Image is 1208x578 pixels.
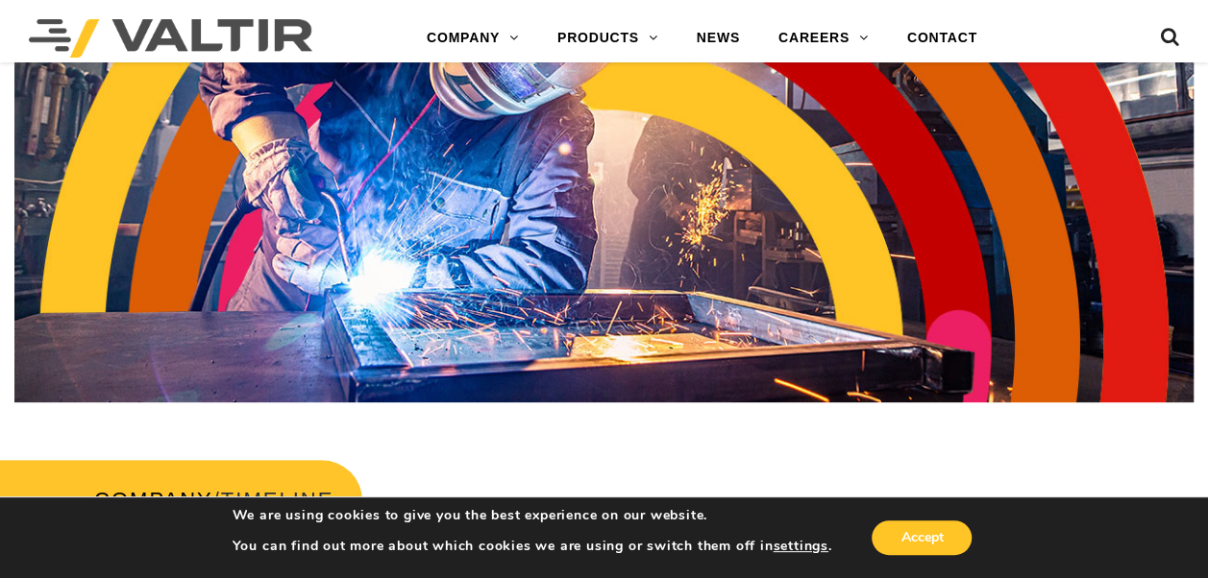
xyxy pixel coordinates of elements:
span: TIMELINE [221,488,333,512]
a: PRODUCTS [538,19,678,58]
img: Valtir [29,19,312,58]
a: CONTACT [888,19,997,58]
button: Accept [872,520,972,555]
a: COMPANY [94,488,213,512]
a: CAREERS [759,19,888,58]
a: COMPANY [407,19,538,58]
a: NEWS [678,19,759,58]
button: settings [773,538,827,555]
p: You can find out more about which cookies we are using or switch them off in . [233,538,832,555]
p: We are using cookies to give you the best experience on our website. [233,507,832,524]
